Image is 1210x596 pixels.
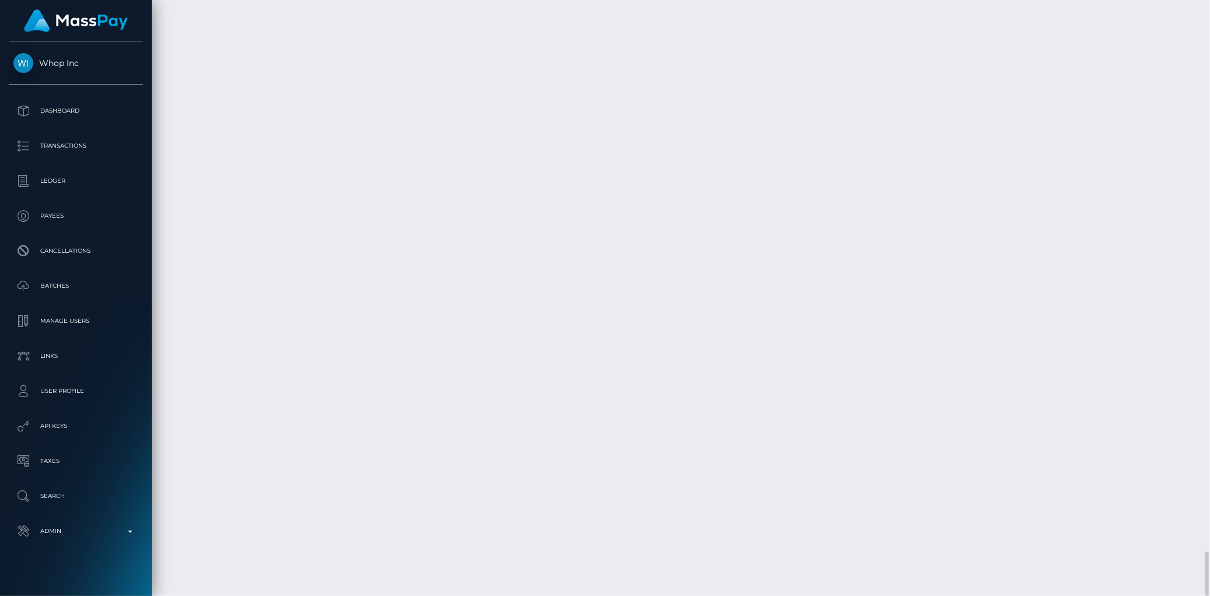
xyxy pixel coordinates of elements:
a: Payees [9,201,143,231]
p: Dashboard [13,102,138,120]
p: Links [13,347,138,365]
p: Cancellations [13,242,138,260]
a: Cancellations [9,236,143,266]
a: Dashboard [9,96,143,126]
a: Manage Users [9,306,143,336]
a: Transactions [9,131,143,161]
p: User Profile [13,382,138,400]
a: Search [9,482,143,511]
p: Ledger [13,172,138,190]
img: Whop Inc [13,53,33,73]
a: Taxes [9,447,143,476]
p: Transactions [13,137,138,155]
p: Taxes [13,452,138,470]
a: Batches [9,271,143,301]
span: Whop Inc [9,58,143,68]
p: Payees [13,207,138,225]
p: Batches [13,277,138,295]
a: Links [9,341,143,371]
img: MassPay Logo [24,9,128,32]
a: Ledger [9,166,143,196]
a: API Keys [9,412,143,441]
a: Admin [9,517,143,546]
p: Admin [13,522,138,540]
p: Manage Users [13,312,138,330]
p: API Keys [13,417,138,435]
p: Search [13,487,138,505]
a: User Profile [9,377,143,406]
